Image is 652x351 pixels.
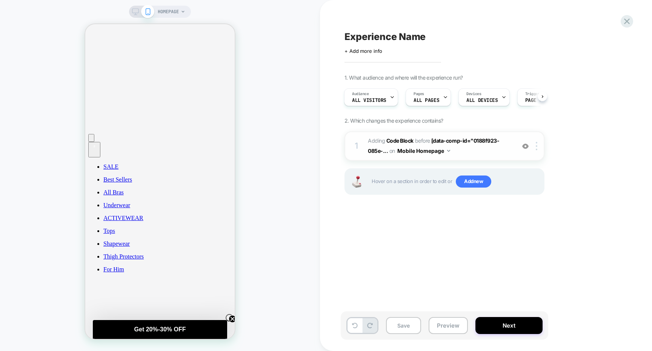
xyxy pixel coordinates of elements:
span: on [389,146,395,155]
span: [data-comp-id="0188f923-085e-... [368,137,499,154]
span: Experience Name [344,31,426,42]
img: down arrow [447,150,450,152]
iframe: To enrich screen reader interactions, please activate Accessibility in Grammarly extension settings [85,24,235,339]
span: HOMEPAGE [158,6,179,18]
button: Next [475,317,543,334]
img: crossed eye [522,143,529,149]
span: ALL DEVICES [466,98,498,103]
span: Pages [414,91,424,97]
span: + Add more info [344,48,382,54]
span: Adding [368,137,414,144]
img: Joystick [349,176,364,188]
button: Save [386,317,421,334]
span: ALL PAGES [414,98,439,103]
div: 1 [353,139,360,154]
button: Close teaser [140,290,148,297]
span: Devices [466,91,481,97]
button: Preview [429,317,468,334]
span: All Visitors [352,98,386,103]
button: Mobile Homepage [397,145,450,156]
span: 2. Which changes the experience contains? [344,117,443,124]
b: Code Block [386,137,414,144]
img: close [536,142,537,150]
span: Hover on a section in order to edit or [372,175,540,188]
span: Trigger [525,91,540,97]
span: BEFORE [415,137,430,144]
span: Add new [456,175,491,188]
span: 1. What audience and where will the experience run? [344,74,463,81]
span: Page Load [525,98,551,103]
span: Audience [352,91,369,97]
